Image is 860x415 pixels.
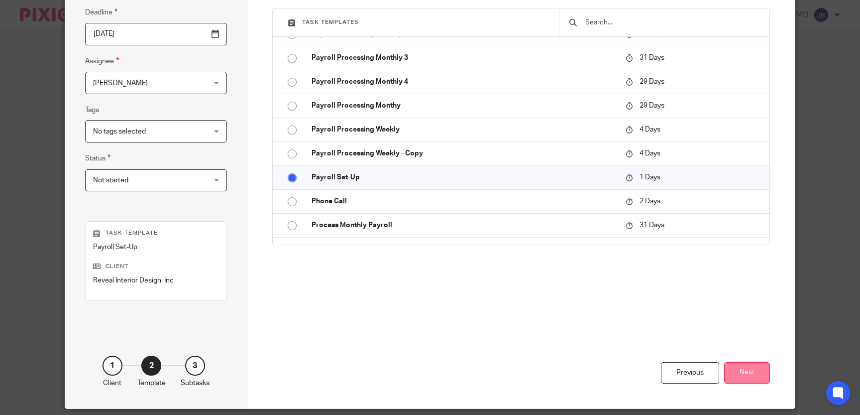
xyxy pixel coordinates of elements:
p: Subtasks [181,378,210,388]
div: 1 [103,356,122,376]
p: Process Monthly Payroll 2 [312,244,616,254]
p: Payroll Set-Up [93,242,219,252]
span: 29 Days [640,78,664,85]
input: Use the arrow keys to pick a date [85,23,227,45]
span: Task templates [302,19,359,25]
p: Payroll Processing Weekly - Copy [312,148,616,158]
p: Reveal Interior Design, Inc [93,276,219,285]
div: Previous [661,362,719,384]
button: Next [724,362,770,384]
p: Client [93,263,219,271]
span: Not started [93,177,128,184]
p: Phone Call [312,196,616,206]
label: Tags [85,105,99,115]
span: 31 Days [640,54,664,61]
span: 4 Days [640,126,660,133]
span: [PERSON_NAME] [93,80,148,87]
span: No tags selected [93,128,146,135]
p: Payroll Processing Weekly [312,125,616,135]
p: Payroll Processing Monthy [312,101,616,111]
span: 29 Days [640,102,664,109]
input: Search... [584,17,759,28]
p: Template [137,378,166,388]
label: Assignee [85,55,119,67]
p: Payroll Processing Monthly 4 [312,77,616,87]
label: Status [85,152,110,164]
div: 3 [185,356,205,376]
p: Payroll Processing Monthly 3 [312,53,616,63]
span: 1 Days [640,174,660,181]
div: 2 [141,356,161,376]
span: 4 Days [640,150,660,157]
p: Client [103,378,121,388]
span: 31 Days [640,222,664,229]
p: Payroll Set-Up [312,172,616,182]
span: 2 Days [640,198,660,205]
p: Task template [93,229,219,237]
p: Process Monthly Payroll [312,220,616,230]
label: Deadline [85,6,117,18]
